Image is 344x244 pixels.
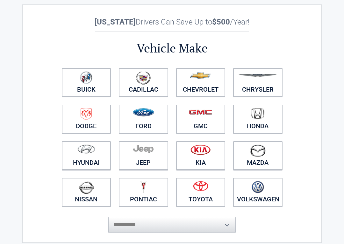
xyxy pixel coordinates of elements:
a: Dodge [62,105,111,133]
img: mazda [250,144,266,157]
img: kia [190,144,211,155]
b: $500 [212,17,230,26]
h2: Vehicle Make [58,40,286,56]
img: nissan [79,181,94,194]
a: Toyota [176,178,226,206]
img: chrysler [238,74,277,77]
b: [US_STATE] [95,17,136,26]
a: Ford [119,105,168,133]
img: hyundai [77,144,95,154]
img: cadillac [136,71,151,85]
a: Jeep [119,141,168,170]
img: dodge [81,108,92,120]
img: buick [80,71,92,84]
img: volkswagen [252,181,264,193]
a: Nissan [62,178,111,206]
img: toyota [193,181,208,191]
a: Hyundai [62,141,111,170]
a: Buick [62,68,111,97]
img: chevrolet [190,72,211,79]
a: Cadillac [119,68,168,97]
a: Pontiac [119,178,168,206]
img: pontiac [140,181,147,193]
a: Kia [176,141,226,170]
a: Chevrolet [176,68,226,97]
img: honda [251,108,264,119]
a: GMC [176,105,226,133]
img: gmc [189,109,212,115]
a: Volkswagen [233,178,283,206]
img: jeep [133,144,154,153]
h2: Drivers Can Save Up to /Year [58,17,286,26]
a: Chrysler [233,68,283,97]
a: Honda [233,105,283,133]
img: ford [133,108,154,116]
a: Mazda [233,141,283,170]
